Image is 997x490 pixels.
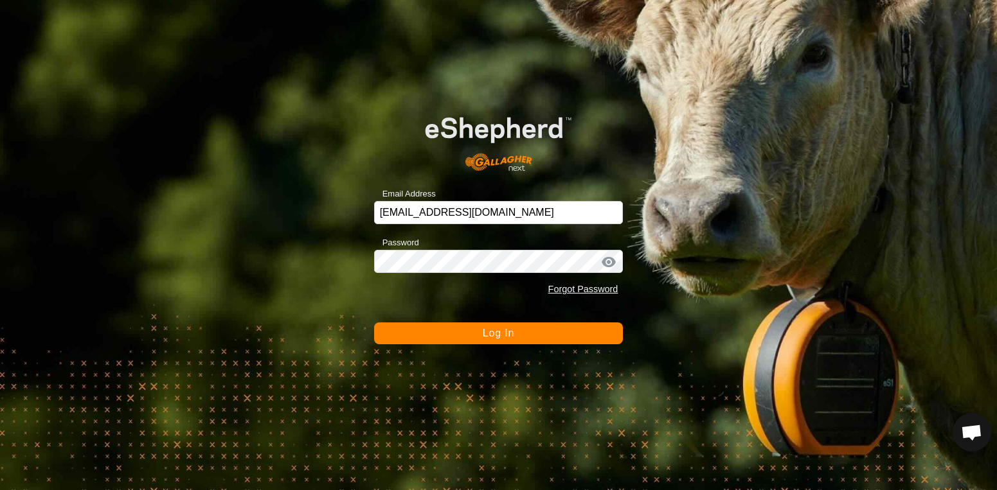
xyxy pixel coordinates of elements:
a: Forgot Password [548,284,618,294]
button: Log In [374,322,624,344]
img: E-shepherd Logo [399,96,598,181]
label: Password [374,236,419,249]
input: Email Address [374,201,624,224]
label: Email Address [374,188,436,200]
span: Log In [483,328,514,338]
div: Open chat [953,413,991,451]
